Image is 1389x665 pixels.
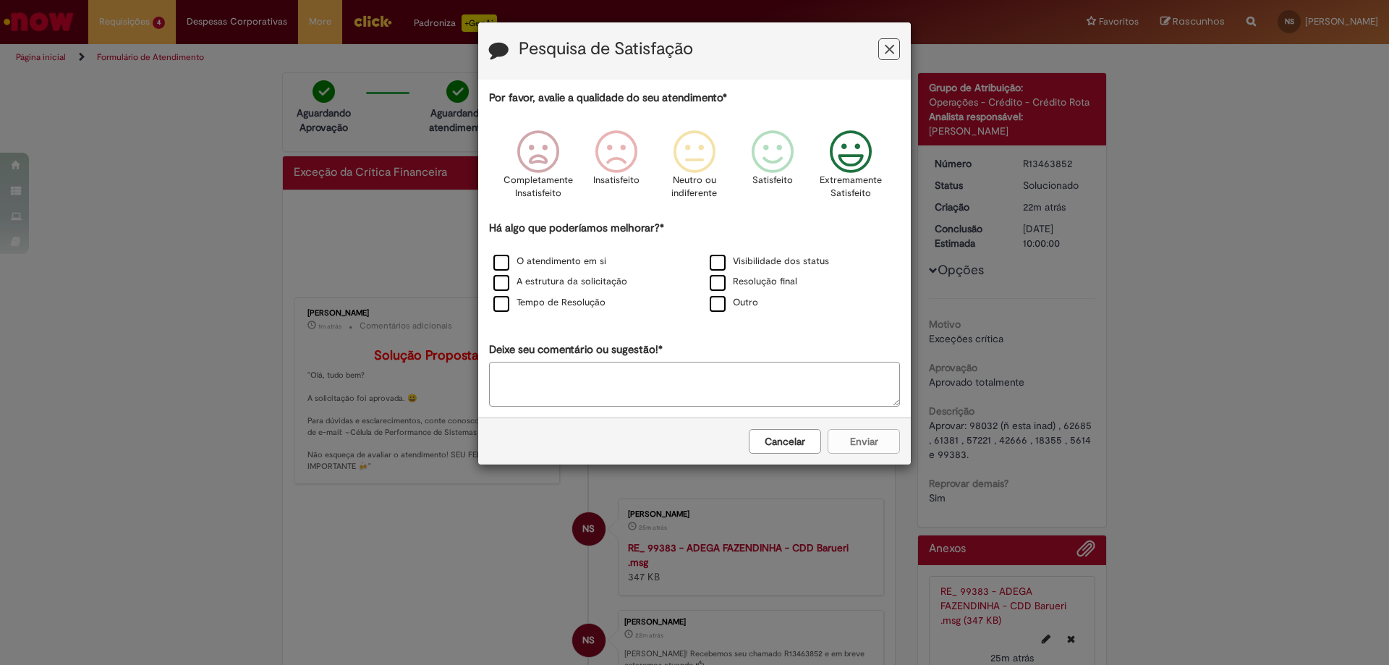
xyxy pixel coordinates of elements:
[668,174,721,200] p: Neutro ou indiferente
[489,342,663,357] label: Deixe seu comentário ou sugestão!*
[501,119,574,219] div: Completamente Insatisfeito
[749,429,821,454] button: Cancelar
[710,275,797,289] label: Resolução final
[493,275,627,289] label: A estrutura da solicitação
[710,296,758,310] label: Outro
[519,40,693,59] label: Pesquisa de Satisfação
[579,119,653,219] div: Insatisfeito
[820,174,882,200] p: Extremamente Satisfeito
[658,119,731,219] div: Neutro ou indiferente
[504,174,573,200] p: Completamente Insatisfeito
[593,174,640,187] p: Insatisfeito
[493,255,606,268] label: O atendimento em si
[736,119,810,219] div: Satisfeito
[752,174,793,187] p: Satisfeito
[710,255,829,268] label: Visibilidade dos status
[489,221,900,314] div: Há algo que poderíamos melhorar?*
[814,119,888,219] div: Extremamente Satisfeito
[493,296,606,310] label: Tempo de Resolução
[489,90,727,106] label: Por favor, avalie a qualidade do seu atendimento*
